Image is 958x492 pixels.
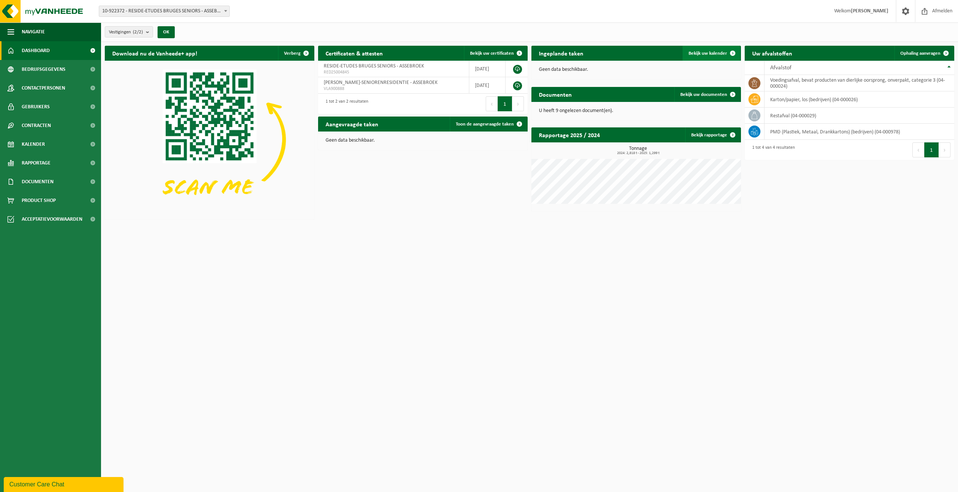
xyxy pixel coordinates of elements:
button: Next [939,142,951,157]
span: Contracten [22,116,51,135]
button: Previous [486,96,498,111]
td: [DATE] [469,77,506,94]
span: Bekijk uw documenten [680,92,727,97]
p: Geen data beschikbaar. [539,67,733,72]
span: RED25004845 [324,69,463,75]
button: Next [512,96,524,111]
span: Product Shop [22,191,56,210]
span: Bekijk uw certificaten [470,51,514,56]
button: Previous [912,142,924,157]
span: Acceptatievoorwaarden [22,210,82,229]
span: Bekijk uw kalender [689,51,727,56]
td: restafval (04-000029) [765,108,954,124]
a: Bekijk uw kalender [683,46,740,61]
span: 10-922372 - RESIDE-ETUDES BRUGES SENIORS - ASSEBROEK [99,6,230,17]
h2: Documenten [531,87,579,102]
span: VLA900888 [324,86,463,92]
button: 1 [924,142,939,157]
h2: Uw afvalstoffen [745,46,800,60]
span: Afvalstof [770,65,791,71]
button: Vestigingen(2/2) [105,26,153,37]
td: voedingsafval, bevat producten van dierlijke oorsprong, onverpakt, categorie 3 (04-000024) [765,75,954,91]
button: OK [158,26,175,38]
span: Gebruikers [22,97,50,116]
a: Bekijk rapportage [685,127,740,142]
span: Ophaling aanvragen [900,51,940,56]
button: Verberg [278,46,314,61]
div: 1 tot 2 van 2 resultaten [322,96,368,112]
a: Ophaling aanvragen [894,46,954,61]
span: Contactpersonen [22,79,65,97]
h2: Certificaten & attesten [318,46,390,60]
span: Kalender [22,135,45,154]
img: Download de VHEPlus App [105,61,314,218]
h2: Ingeplande taken [531,46,591,60]
p: Geen data beschikbaar. [326,138,520,143]
span: 10-922372 - RESIDE-ETUDES BRUGES SENIORS - ASSEBROEK [99,6,229,16]
span: Toon de aangevraagde taken [456,122,514,127]
span: RESIDE-ETUDES BRUGES SENIORS - ASSEBROEK [324,63,424,69]
h3: Tonnage [535,146,741,155]
span: 2024: 2,818 t - 2025: 1,299 t [535,151,741,155]
td: karton/papier, los (bedrijven) (04-000026) [765,91,954,108]
span: Verberg [284,51,300,56]
p: U heeft 9 ongelezen document(en). [539,108,733,114]
h2: Aangevraagde taken [318,117,386,131]
span: Documenten [22,172,54,191]
strong: [PERSON_NAME] [851,8,888,14]
span: Navigatie [22,22,45,41]
span: Bedrijfsgegevens [22,60,65,79]
a: Bekijk uw certificaten [464,46,527,61]
span: Dashboard [22,41,50,60]
span: Rapportage [22,154,51,172]
td: [DATE] [469,61,506,77]
iframe: chat widget [4,476,125,492]
a: Toon de aangevraagde taken [450,117,527,132]
h2: Rapportage 2025 / 2024 [531,127,607,142]
a: Bekijk uw documenten [674,87,740,102]
button: 1 [498,96,512,111]
h2: Download nu de Vanheede+ app! [105,46,205,60]
span: Vestigingen [109,27,143,38]
td: PMD (Plastiek, Metaal, Drankkartons) (bedrijven) (04-000978) [765,124,954,140]
span: [PERSON_NAME]-SENIORENRESIDENTIE - ASSEBROEK [324,80,437,85]
count: (2/2) [133,30,143,34]
div: 1 tot 4 van 4 resultaten [748,142,795,158]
